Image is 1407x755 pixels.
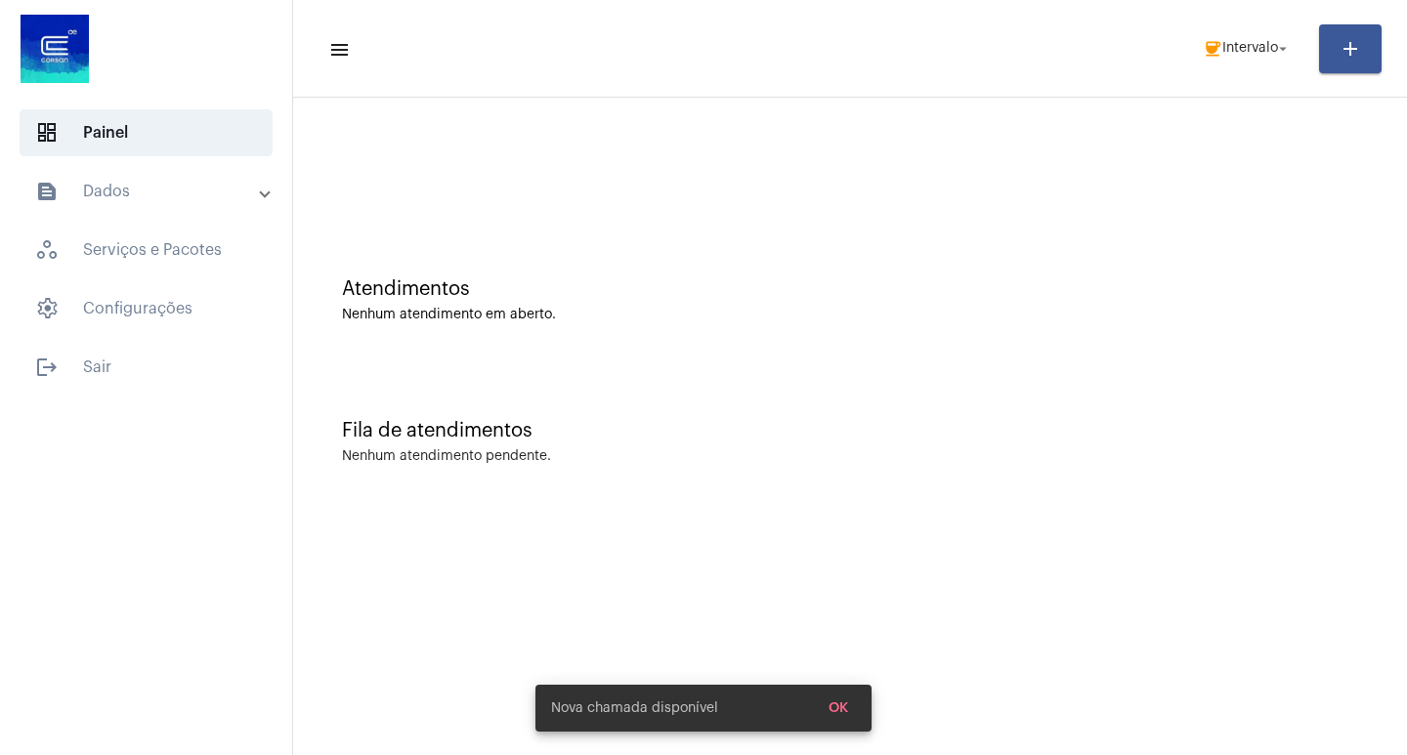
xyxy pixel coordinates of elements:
[20,285,273,332] span: Configurações
[35,238,59,262] span: sidenav icon
[342,420,1358,441] div: Fila de atendimentos
[35,356,59,379] mat-icon: sidenav icon
[12,168,292,215] mat-expansion-panel-header: sidenav iconDados
[1203,39,1222,59] mat-icon: coffee
[342,449,551,464] div: Nenhum atendimento pendente.
[342,308,1358,322] div: Nenhum atendimento em aberto.
[829,701,848,715] span: OK
[328,38,348,62] mat-icon: sidenav icon
[35,121,59,145] span: sidenav icon
[1191,29,1303,68] button: Intervalo
[1339,37,1362,61] mat-icon: add
[1274,40,1292,58] mat-icon: arrow_drop_down
[20,109,273,156] span: Painel
[16,10,94,88] img: d4669ae0-8c07-2337-4f67-34b0df7f5ae4.jpeg
[813,691,864,726] button: OK
[342,278,1358,300] div: Atendimentos
[35,180,261,203] mat-panel-title: Dados
[551,698,718,718] span: Nova chamada disponível
[20,344,273,391] span: Sair
[35,180,59,203] mat-icon: sidenav icon
[35,297,59,320] span: sidenav icon
[20,227,273,273] span: Serviços e Pacotes
[1222,42,1278,56] span: Intervalo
